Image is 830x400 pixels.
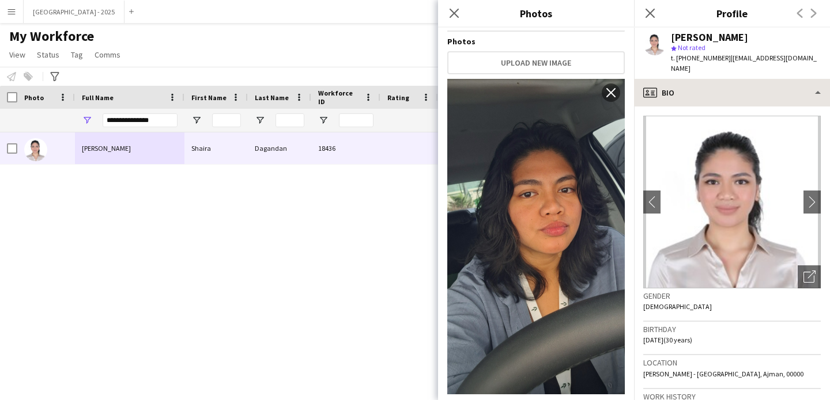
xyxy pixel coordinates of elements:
span: Tag [71,49,83,60]
h3: Profile [634,6,830,21]
a: Comms [90,47,125,62]
button: [GEOGRAPHIC_DATA] - 2025 [24,1,124,23]
img: Crew photo 1025037 [447,79,625,394]
span: [DEMOGRAPHIC_DATA] [643,302,712,311]
span: Photo [24,93,44,102]
h3: Location [643,357,821,368]
span: Comms [95,49,120,60]
span: Last Name [255,93,289,102]
span: Workforce ID [318,89,360,106]
button: Open Filter Menu [191,115,202,125]
h4: Photos [447,36,625,47]
div: [PERSON_NAME] [671,32,748,43]
span: | [EMAIL_ADDRESS][DOMAIN_NAME] [671,54,817,73]
span: [PERSON_NAME] - [GEOGRAPHIC_DATA], Ajman, 00000 [643,369,803,378]
span: View [9,49,25,60]
div: Shaira [184,132,248,164]
h3: Gender [643,291,821,301]
span: Not rated [678,43,705,52]
app-action-btn: Advanced filters [48,70,62,83]
h3: Photos [438,6,634,21]
span: [PERSON_NAME] [82,144,131,153]
a: Status [32,47,64,62]
button: Upload new image [447,51,625,74]
div: Dagandan [248,132,311,164]
div: Bio [634,79,830,106]
span: First Name [191,93,227,102]
span: Rating [387,93,409,102]
span: Full Name [82,93,114,102]
span: t. [PHONE_NUMBER] [671,54,731,62]
span: Status [37,49,59,60]
button: Open Filter Menu [318,115,329,125]
img: Shaira Dagandan [24,138,47,161]
input: First Name Filter Input [212,113,241,127]
button: Open Filter Menu [82,115,92,125]
div: 18436 [311,132,380,164]
button: Open Filter Menu [255,115,265,125]
span: My Workforce [9,28,94,45]
div: Open photos pop-in [798,265,821,288]
input: Workforce ID Filter Input [339,113,373,127]
input: Full Name Filter Input [103,113,178,127]
h3: Birthday [643,324,821,334]
img: Crew avatar or photo [643,116,821,288]
span: [DATE] (30 years) [643,336,692,344]
a: View [5,47,30,62]
input: Last Name Filter Input [276,113,304,127]
a: Tag [66,47,88,62]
